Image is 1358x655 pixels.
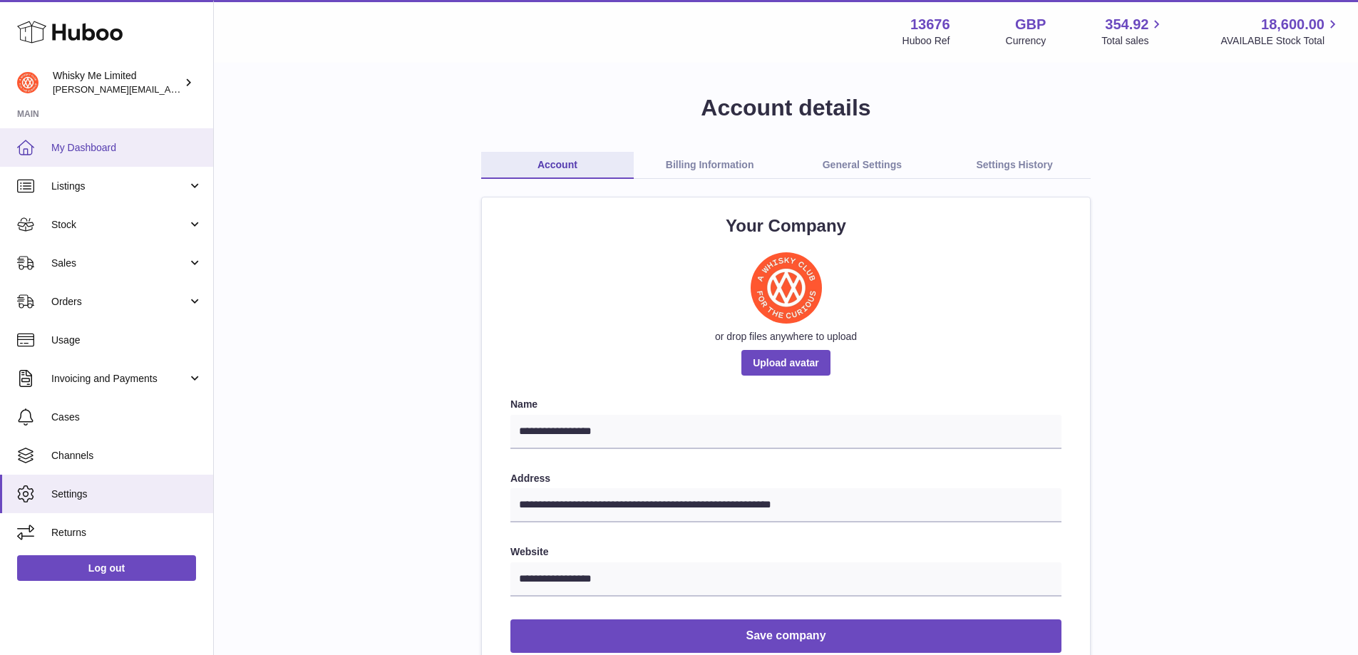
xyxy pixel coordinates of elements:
[510,398,1061,411] label: Name
[741,350,830,376] span: Upload avatar
[1006,34,1046,48] div: Currency
[910,15,950,34] strong: 13676
[51,372,187,386] span: Invoicing and Payments
[53,83,286,95] span: [PERSON_NAME][EMAIL_ADDRESS][DOMAIN_NAME]
[51,526,202,540] span: Returns
[237,93,1335,123] h1: Account details
[51,141,202,155] span: My Dashboard
[510,545,1061,559] label: Website
[51,218,187,232] span: Stock
[1015,15,1046,34] strong: GBP
[51,257,187,270] span: Sales
[481,152,634,179] a: Account
[1105,15,1148,34] span: 354.92
[510,215,1061,237] h2: Your Company
[17,72,38,93] img: frances@whiskyshop.com
[51,295,187,309] span: Orders
[751,252,822,324] img: WhiskyMe-Logo.jpg
[634,152,786,179] a: Billing Information
[51,488,202,501] span: Settings
[938,152,1091,179] a: Settings History
[510,619,1061,653] button: Save company
[786,152,939,179] a: General Settings
[51,411,202,424] span: Cases
[1261,15,1324,34] span: 18,600.00
[51,449,202,463] span: Channels
[510,330,1061,344] div: or drop files anywhere to upload
[51,180,187,193] span: Listings
[1101,34,1165,48] span: Total sales
[902,34,950,48] div: Huboo Ref
[1101,15,1165,48] a: 354.92 Total sales
[510,472,1061,485] label: Address
[53,69,181,96] div: Whisky Me Limited
[1220,15,1341,48] a: 18,600.00 AVAILABLE Stock Total
[1220,34,1341,48] span: AVAILABLE Stock Total
[51,334,202,347] span: Usage
[17,555,196,581] a: Log out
